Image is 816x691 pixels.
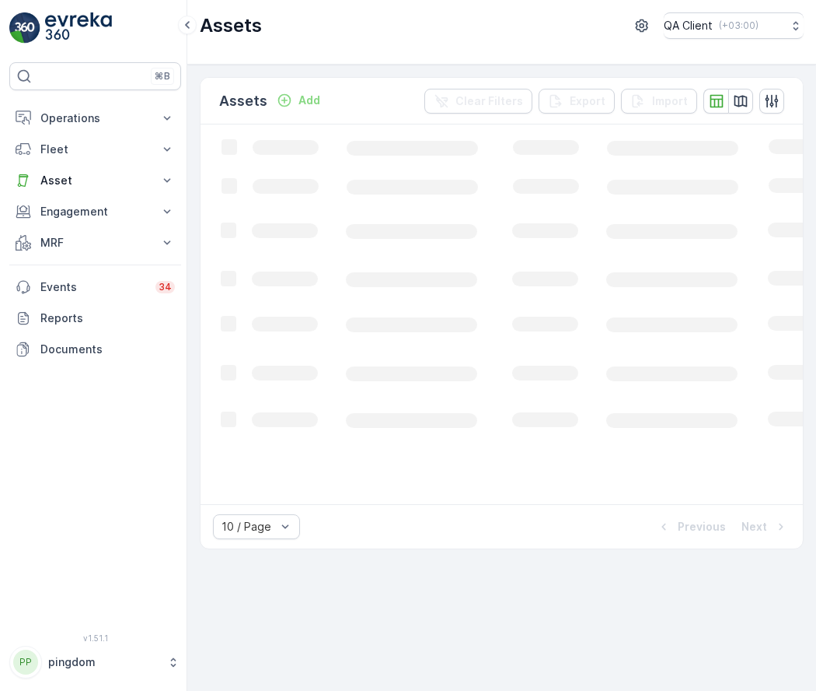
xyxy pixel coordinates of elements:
[155,70,170,82] p: ⌘B
[9,103,181,134] button: Operations
[40,310,175,326] p: Reports
[678,519,726,535] p: Previous
[9,633,181,643] span: v 1.51.1
[654,517,727,536] button: Previous
[40,110,150,126] p: Operations
[570,93,605,109] p: Export
[9,12,40,44] img: logo
[9,134,181,165] button: Fleet
[270,91,326,110] button: Add
[9,334,181,365] a: Documents
[664,18,713,33] p: QA Client
[9,196,181,227] button: Engagement
[219,90,267,112] p: Assets
[539,89,615,114] button: Export
[740,517,790,536] button: Next
[40,235,150,251] p: MRF
[652,93,688,109] p: Import
[719,19,758,32] p: ( +03:00 )
[741,519,767,535] p: Next
[298,93,320,108] p: Add
[13,650,38,675] div: PP
[664,12,804,39] button: QA Client(+03:00)
[159,281,172,293] p: 34
[9,646,181,679] button: PPpingdom
[9,227,181,258] button: MRF
[40,342,175,357] p: Documents
[40,204,150,219] p: Engagement
[40,142,150,157] p: Fleet
[455,93,523,109] p: Clear Filters
[9,165,181,196] button: Asset
[200,13,262,38] p: Assets
[48,654,159,670] p: pingdom
[45,12,112,44] img: logo_light-DOdMpM7g.png
[424,89,532,114] button: Clear Filters
[621,89,697,114] button: Import
[9,303,181,334] a: Reports
[40,173,150,188] p: Asset
[40,279,146,295] p: Events
[9,272,181,303] a: Events34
